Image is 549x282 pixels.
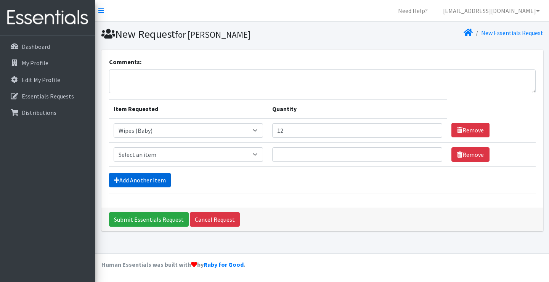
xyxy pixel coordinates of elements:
a: Add Another Item [109,173,171,187]
a: [EMAIL_ADDRESS][DOMAIN_NAME] [437,3,546,18]
th: Quantity [268,99,447,118]
a: Remove [451,123,490,137]
p: Essentials Requests [22,92,74,100]
a: My Profile [3,55,92,71]
img: HumanEssentials [3,5,92,31]
a: Distributions [3,105,92,120]
a: Ruby for Good [204,261,244,268]
a: Essentials Requests [3,89,92,104]
strong: Human Essentials was built with by . [101,261,245,268]
p: Edit My Profile [22,76,60,84]
th: Item Requested [109,99,268,118]
input: Submit Essentials Request [109,212,189,227]
a: New Essentials Request [481,29,543,37]
a: Edit My Profile [3,72,92,87]
h1: New Request [101,27,319,41]
p: Distributions [22,109,56,116]
a: Dashboard [3,39,92,54]
p: My Profile [22,59,48,67]
small: for [PERSON_NAME] [175,29,250,40]
a: Cancel Request [190,212,240,227]
label: Comments: [109,57,141,66]
p: Dashboard [22,43,50,50]
a: Remove [451,147,490,162]
a: Need Help? [392,3,434,18]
